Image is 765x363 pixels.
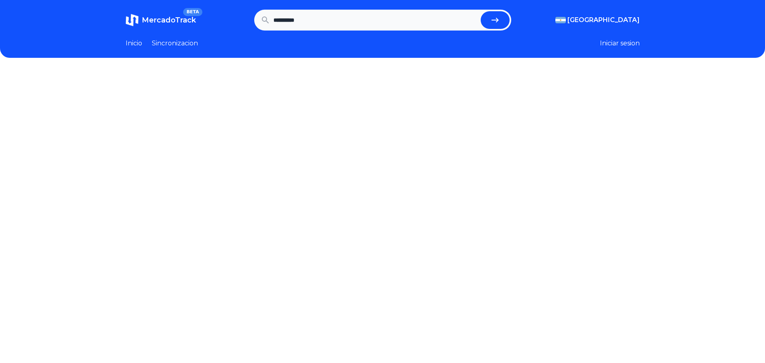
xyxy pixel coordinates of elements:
span: MercadoTrack [142,16,196,24]
a: Sincronizacion [152,39,198,48]
button: [GEOGRAPHIC_DATA] [555,15,640,25]
span: [GEOGRAPHIC_DATA] [567,15,640,25]
span: BETA [183,8,202,16]
button: Iniciar sesion [600,39,640,48]
a: Inicio [126,39,142,48]
img: MercadoTrack [126,14,139,27]
img: Argentina [555,17,566,23]
a: MercadoTrackBETA [126,14,196,27]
